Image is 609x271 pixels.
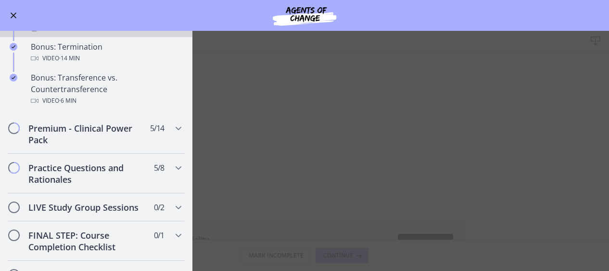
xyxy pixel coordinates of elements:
[154,230,164,241] span: 0 / 1
[59,95,76,107] span: · 6 min
[28,122,146,146] h2: Premium - Clinical Power Pack
[31,41,181,64] div: Bonus: Termination
[28,162,146,185] h2: Practice Questions and Rationales
[154,202,164,213] span: 0 / 2
[59,53,80,64] span: · 14 min
[154,162,164,174] span: 5 / 8
[8,10,19,21] button: Enable menu
[31,53,181,64] div: Video
[28,202,146,213] h2: LIVE Study Group Sessions
[10,43,17,51] i: Completed
[247,4,362,27] img: Agents of Change
[31,95,181,107] div: Video
[150,122,164,134] span: 5 / 14
[28,230,146,253] h2: FINAL STEP: Course Completion Checklist
[31,72,181,107] div: Bonus: Transference vs. Countertransference
[10,74,17,81] i: Completed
